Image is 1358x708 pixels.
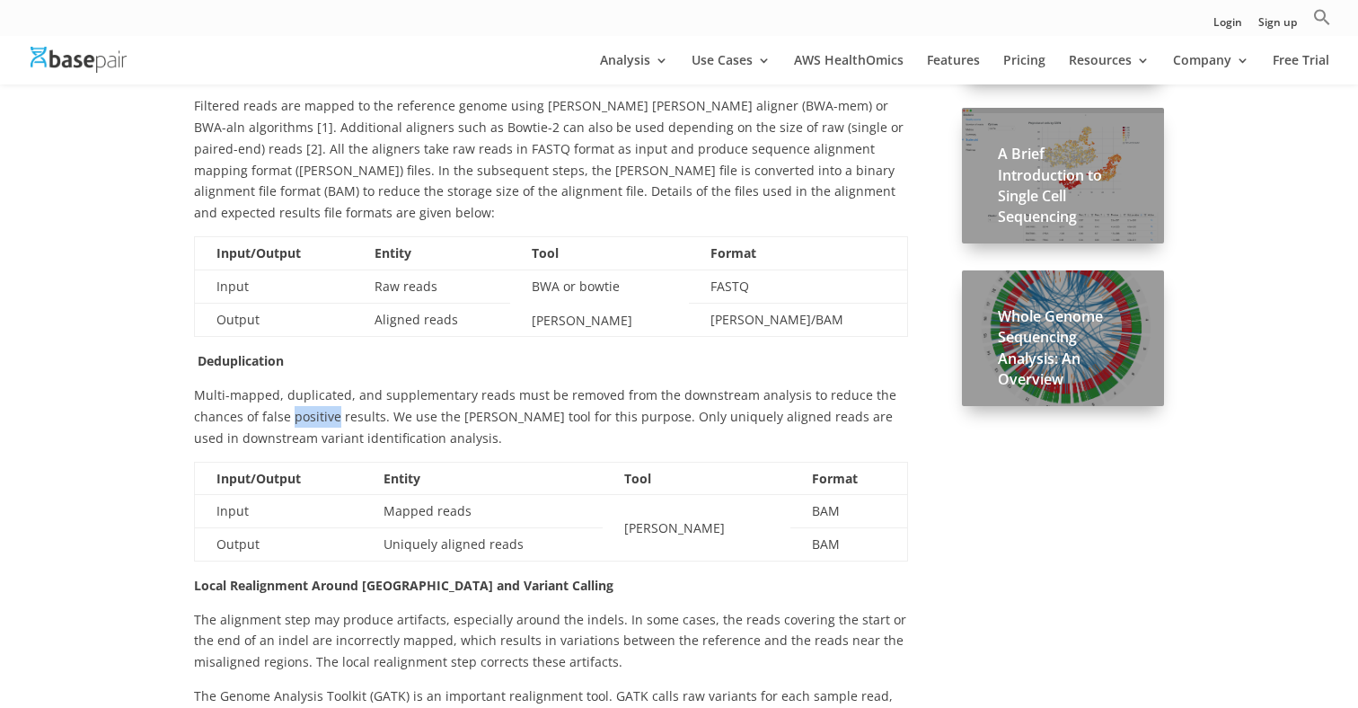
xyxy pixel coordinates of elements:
[194,577,613,594] b: Local Realignment Around [GEOGRAPHIC_DATA] and Variant Calling
[375,311,458,328] span: Aligned reads
[998,306,1128,399] h2: Whole Genome Sequencing Analysis: An Overview
[710,278,749,295] span: FASTQ
[31,47,127,73] img: Basepair
[692,54,771,84] a: Use Cases
[216,278,249,295] span: Input
[624,519,725,536] span: [PERSON_NAME]
[1313,8,1331,26] svg: Search
[194,97,904,221] span: Filtered reads are mapped to the reference genome using [PERSON_NAME] [PERSON_NAME] aligner (BWA-...
[600,54,668,84] a: Analysis
[216,470,301,487] b: Input/Output
[375,278,437,295] span: Raw reads
[794,54,904,84] a: AWS HealthOmics
[1173,54,1249,84] a: Company
[194,386,896,447] span: Multi-mapped, duplicated, and supplementary reads must be removed from the downstream analysis to...
[1003,54,1045,84] a: Pricing
[1258,17,1297,36] a: Sign up
[710,244,756,261] b: Format
[998,144,1128,236] h2: A Brief Introduction to Single Cell Sequencing
[384,470,420,487] b: Entity
[927,54,980,84] a: Features
[1273,54,1329,84] a: Free Trial
[624,470,651,487] b: Tool
[216,244,301,261] b: Input/Output
[532,244,559,261] b: Tool
[1069,54,1150,84] a: Resources
[1213,17,1242,36] a: Login
[384,502,472,519] span: Mapped reads
[812,502,840,519] span: BAM
[1313,8,1331,36] a: Search Icon Link
[194,611,906,671] span: The alignment step may produce artifacts, especially around the indels. In some cases, the reads ...
[198,352,284,369] b: Deduplication
[216,502,249,519] span: Input
[532,312,632,329] span: [PERSON_NAME]
[532,278,620,295] span: BWA or bowtie
[812,535,840,553] span: BAM
[375,244,411,261] b: Entity
[710,311,843,328] span: [PERSON_NAME]/BAM
[384,535,524,553] span: Uniquely aligned reads
[812,470,858,487] b: Format
[216,535,260,553] span: Output
[216,311,260,328] span: Output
